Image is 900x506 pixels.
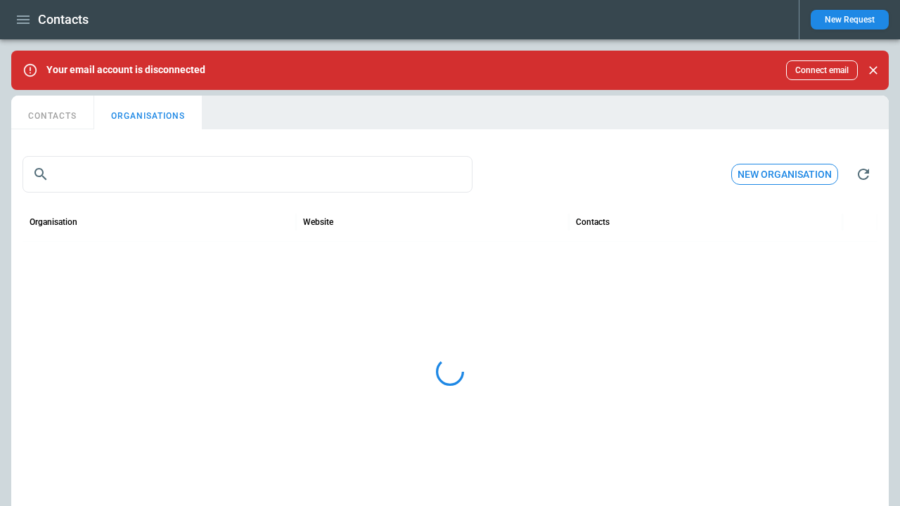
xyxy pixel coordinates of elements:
button: ORGANISATIONS [94,96,202,129]
button: New Request [811,10,889,30]
button: Connect email [786,60,858,80]
button: Close [863,60,883,80]
div: dismiss [863,55,883,86]
button: CONTACTS [11,96,94,129]
p: Your email account is disconnected [46,64,205,76]
div: Contacts [576,217,610,227]
button: New organisation [731,164,838,186]
div: Organisation [30,217,77,227]
h1: Contacts [38,11,89,28]
div: Website [303,217,333,227]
